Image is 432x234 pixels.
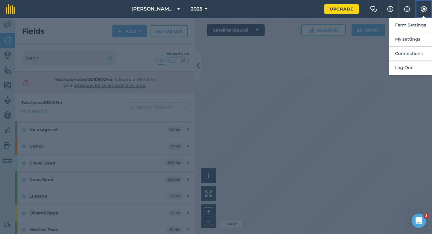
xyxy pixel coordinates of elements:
button: Farm Settings [389,18,432,32]
img: A question mark icon [387,6,394,12]
button: Log Out [389,61,432,75]
span: 3 [424,214,429,218]
span: 2025 [191,5,202,13]
img: svg+xml;base64,PHN2ZyB4bWxucz0iaHR0cDovL3d3dy53My5vcmcvMjAwMC9zdmciIHdpZHRoPSIxNyIgaGVpZ2h0PSIxNy... [404,5,410,13]
img: fieldmargin Logo [6,4,15,14]
iframe: Intercom live chat [412,214,426,228]
span: [PERSON_NAME] & Sons Farming [131,5,175,13]
button: My settings [389,32,432,46]
img: Two speech bubbles overlapping with the left bubble in the forefront [370,6,377,12]
button: Connections [389,47,432,61]
a: Upgrade [324,4,359,14]
img: A cog icon [420,6,427,12]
